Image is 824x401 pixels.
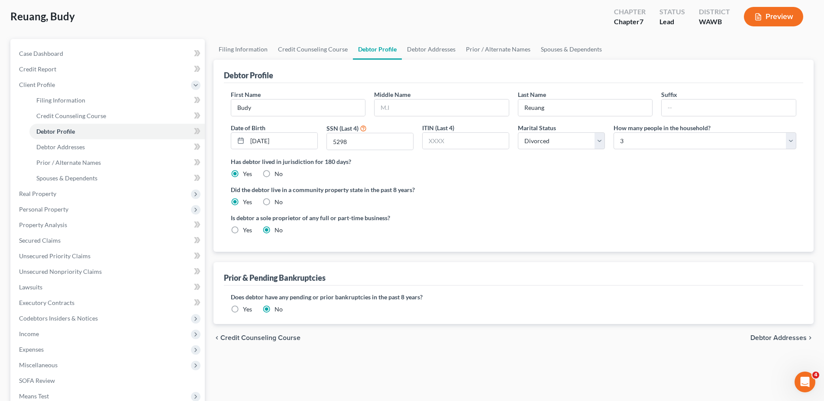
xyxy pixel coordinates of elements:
[36,112,106,119] span: Credit Counseling Course
[353,39,402,60] a: Debtor Profile
[614,7,646,17] div: Chapter
[231,157,796,166] label: Has debtor lived in jurisdiction for 180 days?
[231,99,365,116] input: --
[750,334,814,341] button: Debtor Addresses chevron_right
[243,170,252,178] label: Yes
[375,99,509,116] input: M.I
[662,99,796,116] input: --
[19,299,74,306] span: Executory Contracts
[640,17,643,26] span: 7
[744,7,803,26] button: Preview
[231,90,261,99] label: First Name
[518,90,546,99] label: Last Name
[19,237,61,244] span: Secured Claims
[518,123,556,132] label: Marital Status
[812,372,819,379] span: 4
[461,39,536,60] a: Prior / Alternate Names
[19,283,42,291] span: Lawsuits
[275,198,283,206] label: No
[275,305,283,314] label: No
[231,213,509,222] label: Is debtor a sole proprietor of any full or part-time business?
[19,346,44,353] span: Expenses
[423,133,509,149] input: XXXX
[12,279,205,295] a: Lawsuits
[12,373,205,388] a: SOFA Review
[795,372,815,392] iframe: Intercom live chat
[213,334,220,341] i: chevron_left
[19,190,56,197] span: Real Property
[224,70,273,80] div: Debtor Profile
[12,46,205,61] a: Case Dashboard
[29,139,205,155] a: Debtor Addresses
[36,174,97,182] span: Spouses & Dependents
[247,133,317,149] input: MM/DD/YYYY
[19,252,90,260] span: Unsecured Priority Claims
[19,205,68,213] span: Personal Property
[19,268,102,275] span: Unsecured Nonpriority Claims
[36,128,75,135] span: Debtor Profile
[807,334,814,341] i: chevron_right
[374,90,410,99] label: Middle Name
[243,198,252,206] label: Yes
[19,330,39,337] span: Income
[19,65,56,73] span: Credit Report
[12,248,205,264] a: Unsecured Priority Claims
[19,377,55,384] span: SOFA Review
[19,50,63,57] span: Case Dashboard
[220,334,301,341] span: Credit Counseling Course
[699,7,730,17] div: District
[36,143,85,151] span: Debtor Addresses
[36,96,85,104] span: Filing Information
[224,273,326,283] div: Prior & Pending Bankruptcies
[275,226,283,234] label: No
[36,159,101,166] span: Prior / Alternate Names
[12,61,205,77] a: Credit Report
[19,81,55,88] span: Client Profile
[422,123,454,132] label: ITIN (Last 4)
[699,17,730,27] div: WAWB
[29,108,205,124] a: Credit Counseling Course
[12,264,205,279] a: Unsecured Nonpriority Claims
[536,39,607,60] a: Spouses & Dependents
[659,7,685,17] div: Status
[29,124,205,139] a: Debtor Profile
[12,295,205,311] a: Executory Contracts
[661,90,677,99] label: Suffix
[402,39,461,60] a: Debtor Addresses
[29,155,205,170] a: Prior / Alternate Names
[750,334,807,341] span: Debtor Addresses
[614,17,646,27] div: Chapter
[10,10,75,22] span: Reuang, Budy
[213,39,273,60] a: Filing Information
[29,93,205,108] a: Filing Information
[326,124,359,133] label: SSN (Last 4)
[19,221,67,228] span: Property Analysis
[19,314,98,322] span: Codebtors Insiders & Notices
[275,170,283,178] label: No
[231,123,265,132] label: Date of Birth
[12,233,205,248] a: Secured Claims
[29,170,205,186] a: Spouses & Dependents
[231,292,796,302] label: Does debtor have any pending or prior bankruptcies in the past 8 years?
[12,217,205,233] a: Property Analysis
[243,305,252,314] label: Yes
[273,39,353,60] a: Credit Counseling Course
[327,133,413,150] input: XXXX
[518,99,653,116] input: --
[243,226,252,234] label: Yes
[19,392,49,400] span: Means Test
[231,185,796,194] label: Did the debtor live in a community property state in the past 8 years?
[614,123,711,132] label: How many people in the household?
[213,334,301,341] button: chevron_left Credit Counseling Course
[659,17,685,27] div: Lead
[19,361,58,369] span: Miscellaneous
